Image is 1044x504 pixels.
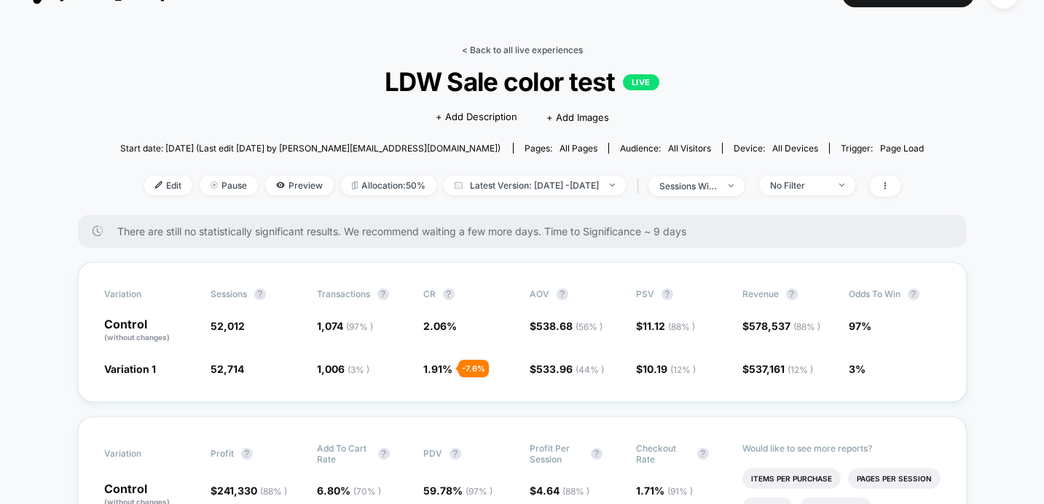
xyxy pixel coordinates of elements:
[742,363,813,375] span: $
[341,176,436,195] span: Allocation: 50%
[848,468,941,489] li: Pages Per Session
[211,320,245,332] span: 52,012
[636,443,690,465] span: Checkout Rate
[793,321,820,332] span: ( 88 % )
[444,176,626,195] span: Latest Version: [DATE] - [DATE]
[742,468,841,489] li: Items Per Purchase
[742,320,820,332] span: $
[636,484,693,497] span: 1.71 %
[436,110,517,125] span: + Add Description
[200,176,258,195] span: Pause
[423,288,436,299] span: CR
[530,484,589,497] span: $
[423,320,457,332] span: 2.06 %
[317,484,381,497] span: 6.80 %
[849,320,871,332] span: 97%
[530,320,603,332] span: $
[772,143,818,154] span: all devices
[536,320,603,332] span: 538.68
[530,288,549,299] span: AOV
[104,288,184,300] span: Variation
[668,321,695,332] span: ( 88 % )
[668,143,711,154] span: All Visitors
[462,44,583,55] a: < Back to all live experiences
[742,288,779,299] span: Revenue
[530,363,604,375] span: $
[839,184,844,186] img: end
[610,184,615,186] img: end
[450,448,461,460] button: ?
[722,143,829,154] span: Device:
[211,181,218,189] img: end
[443,288,455,300] button: ?
[458,360,489,377] div: - 7.6 %
[211,288,247,299] span: Sessions
[908,288,919,300] button: ?
[560,143,597,154] span: all pages
[636,288,654,299] span: PSV
[348,364,369,375] span: ( 3 % )
[455,181,463,189] img: calendar
[104,443,184,465] span: Variation
[636,363,696,375] span: $
[353,486,381,497] span: ( 70 % )
[591,448,603,460] button: ?
[530,443,584,465] span: Profit Per Session
[525,143,597,154] div: Pages:
[104,333,170,342] span: (without changes)
[562,486,589,497] span: ( 88 % )
[623,74,659,90] p: LIVE
[423,448,442,459] span: PDV
[378,448,390,460] button: ?
[662,288,673,300] button: ?
[265,176,334,195] span: Preview
[849,363,866,375] span: 3%
[636,320,695,332] span: $
[659,181,718,192] div: sessions with impression
[346,321,373,332] span: ( 97 % )
[317,288,370,299] span: Transactions
[423,363,452,375] span: 1.91 %
[217,484,287,497] span: 241,330
[880,143,924,154] span: Page Load
[211,484,287,497] span: $
[144,176,192,195] span: Edit
[670,364,696,375] span: ( 12 % )
[120,143,501,154] span: Start date: [DATE] (Last edit [DATE] by [PERSON_NAME][EMAIL_ADDRESS][DOMAIN_NAME])
[749,320,820,332] span: 578,537
[576,321,603,332] span: ( 56 % )
[104,318,196,343] p: Control
[423,484,492,497] span: 59.78 %
[643,363,696,375] span: 10.19
[841,143,924,154] div: Trigger:
[211,363,244,375] span: 52,714
[786,288,798,300] button: ?
[211,448,234,459] span: Profit
[536,484,589,497] span: 4.64
[643,320,695,332] span: 11.12
[788,364,813,375] span: ( 12 % )
[620,143,711,154] div: Audience:
[104,363,156,375] span: Variation 1
[742,443,941,454] p: Would like to see more reports?
[633,176,648,197] span: |
[117,225,938,237] span: There are still no statistically significant results. We recommend waiting a few more days . Time...
[317,320,373,332] span: 1,074
[536,363,604,375] span: 533.96
[849,288,929,300] span: Odds to Win
[241,448,253,460] button: ?
[557,288,568,300] button: ?
[466,486,492,497] span: ( 97 % )
[749,363,813,375] span: 537,161
[377,288,389,300] button: ?
[729,184,734,187] img: end
[155,181,162,189] img: edit
[770,180,828,191] div: No Filter
[254,288,266,300] button: ?
[576,364,604,375] span: ( 44 % )
[317,443,371,465] span: Add To Cart Rate
[667,486,693,497] span: ( 91 % )
[160,66,884,97] span: LDW Sale color test
[697,448,709,460] button: ?
[352,181,358,189] img: rebalance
